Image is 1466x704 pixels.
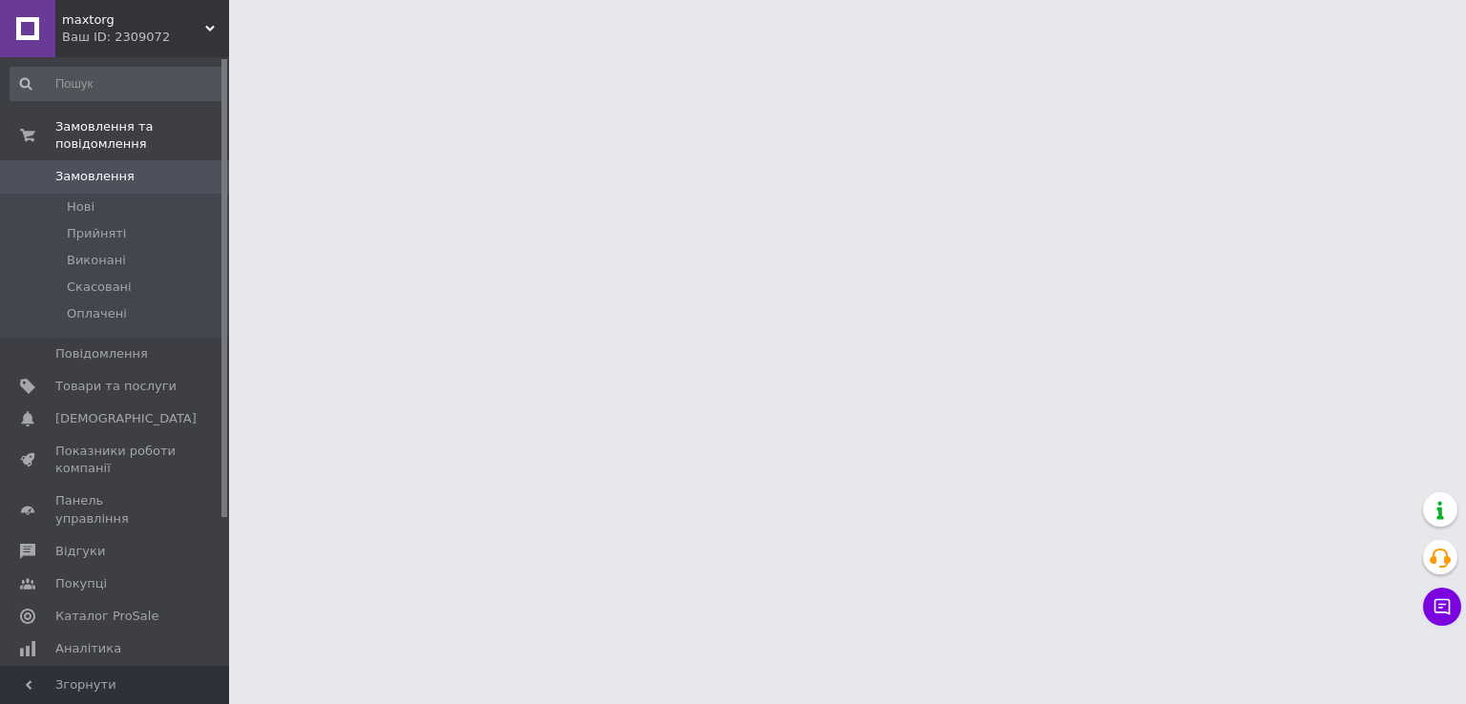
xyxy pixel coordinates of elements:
span: Замовлення та повідомлення [55,118,229,153]
span: maxtorg [62,11,205,29]
span: Оплачені [67,305,127,322]
span: Виконані [67,252,126,269]
span: Прийняті [67,225,126,242]
span: [DEMOGRAPHIC_DATA] [55,410,197,427]
span: Відгуки [55,543,105,560]
button: Чат з покупцем [1423,588,1461,626]
span: Аналітика [55,640,121,657]
span: Повідомлення [55,345,148,362]
span: Товари та послуги [55,378,177,395]
span: Каталог ProSale [55,608,158,625]
span: Нові [67,198,94,216]
div: Ваш ID: 2309072 [62,29,229,46]
span: Скасовані [67,279,132,296]
input: Пошук [10,67,225,101]
span: Замовлення [55,168,135,185]
span: Покупці [55,575,107,592]
span: Показники роботи компанії [55,443,177,477]
span: Панель управління [55,492,177,527]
